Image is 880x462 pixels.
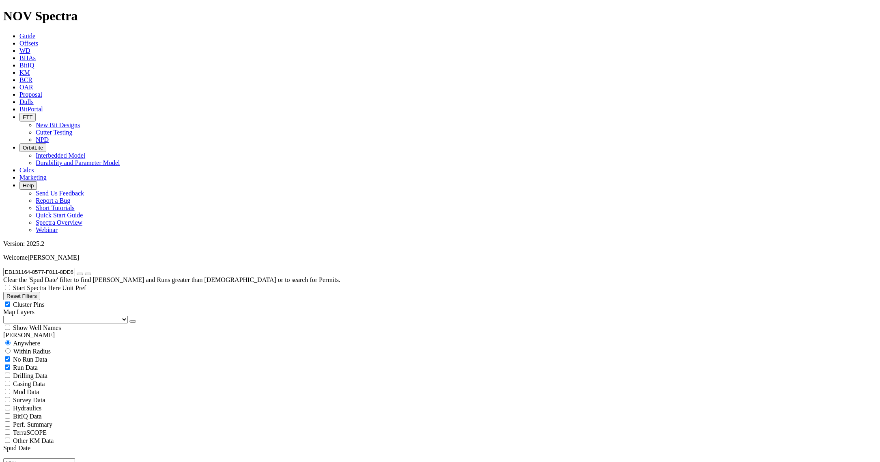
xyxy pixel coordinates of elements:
[3,268,75,276] input: Search
[3,292,40,300] button: Reset Filters
[23,114,32,120] span: FTT
[19,98,34,105] a: Dulls
[19,62,34,69] a: BitIQ
[19,91,42,98] a: Proposal
[36,159,120,166] a: Durability and Parameter Model
[36,212,83,219] a: Quick Start Guide
[3,9,877,24] h1: NOV Spectra
[13,405,41,412] span: Hydraulics
[13,429,47,436] span: TerraSCOPE
[19,54,36,61] a: BHAs
[19,76,32,83] a: BCR
[13,340,40,347] span: Anywhere
[19,106,43,113] a: BitPortal
[36,129,73,136] a: Cutter Testing
[23,182,34,189] span: Help
[13,421,52,428] span: Perf. Summary
[13,397,45,403] span: Survey Data
[3,420,877,428] filter-controls-checkbox: Performance Summary
[13,284,60,291] span: Start Spectra Here
[19,47,30,54] a: WD
[13,437,54,444] span: Other KM Data
[3,445,30,451] span: Spud Date
[19,33,35,39] a: Guide
[23,145,43,151] span: OrbitLite
[13,324,61,331] span: Show Well Names
[3,308,34,315] span: Map Layers
[3,332,877,339] div: [PERSON_NAME]
[13,364,38,371] span: Run Data
[19,174,47,181] a: Marketing
[36,121,80,128] a: New Bit Designs
[13,372,47,379] span: Drilling Data
[13,380,45,387] span: Casing Data
[19,69,30,76] a: KM
[36,226,58,233] a: Webinar
[5,285,10,290] input: Start Spectra Here
[3,254,877,261] p: Welcome
[13,356,47,363] span: No Run Data
[36,152,85,159] a: Interbedded Model
[3,240,877,247] div: Version: 2025.2
[28,254,79,261] span: [PERSON_NAME]
[36,219,82,226] a: Spectra Overview
[13,348,51,355] span: Within Radius
[36,190,84,197] a: Send Us Feedback
[62,284,86,291] span: Unit Pref
[19,167,34,174] a: Calcs
[36,136,49,143] a: NPD
[36,197,70,204] a: Report a Bug
[19,181,37,190] button: Help
[13,388,39,395] span: Mud Data
[19,143,46,152] button: OrbitLite
[3,428,877,436] filter-controls-checkbox: TerraSCOPE Data
[19,40,38,47] a: Offsets
[36,204,75,211] a: Short Tutorials
[13,301,45,308] span: Cluster Pins
[19,113,36,121] button: FTT
[19,84,33,91] a: OAR
[3,276,340,283] span: Clear the 'Spud Date' filter to find [PERSON_NAME] and Runs greater than [DEMOGRAPHIC_DATA] or to...
[3,436,877,445] filter-controls-checkbox: TerraSCOPE Data
[3,404,877,412] filter-controls-checkbox: Hydraulics Analysis
[13,413,42,420] span: BitIQ Data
